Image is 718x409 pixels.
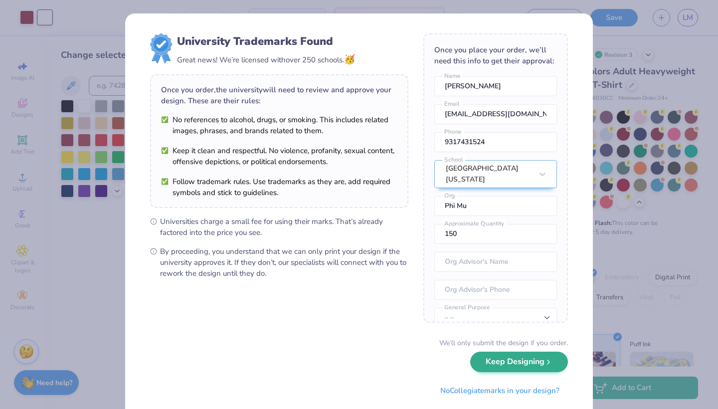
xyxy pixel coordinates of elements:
[470,352,568,372] button: Keep Designing
[177,53,355,66] div: Great news! We’re licensed with over 250 schools.
[432,381,568,401] button: NoCollegiatemarks in your design?
[161,114,397,136] li: No references to alcohol, drugs, or smoking. This includes related images, phrases, and brands re...
[446,163,533,185] div: [GEOGRAPHIC_DATA][US_STATE]
[161,145,397,167] li: Keep it clean and respectful. No violence, profanity, sexual content, offensive depictions, or po...
[434,44,557,66] div: Once you place your order, we’ll need this info to get their approval:
[344,53,355,65] span: 🥳
[160,246,408,279] span: By proceeding, you understand that we can only print your design if the university approves it. I...
[434,252,557,272] input: Org Advisor's Name
[439,338,568,348] div: We’ll only submit the design if you order.
[161,84,397,106] div: Once you order, the university will need to review and approve your design. These are their rules:
[161,176,397,198] li: Follow trademark rules. Use trademarks as they are, add required symbols and stick to guidelines.
[434,132,557,152] input: Phone
[434,104,557,124] input: Email
[177,33,355,49] div: University Trademarks Found
[434,76,557,96] input: Name
[434,224,557,244] input: Approximate Quantity
[434,196,557,216] input: Org
[150,33,172,63] img: license-marks-badge.png
[434,280,557,300] input: Org Advisor's Phone
[160,216,408,238] span: Universities charge a small fee for using their marks. That’s already factored into the price you...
